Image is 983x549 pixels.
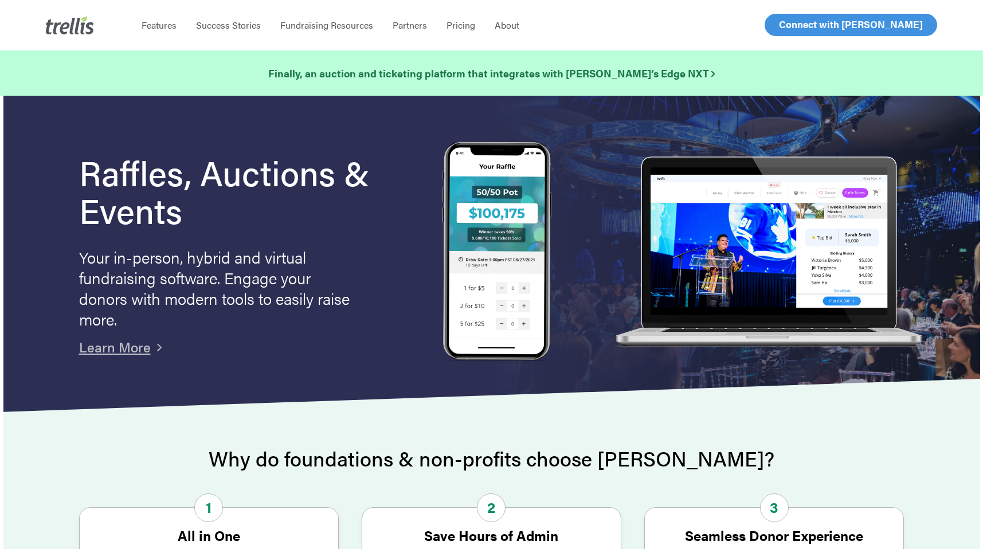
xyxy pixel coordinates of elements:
a: Fundraising Resources [271,19,383,31]
a: Learn More [79,337,151,356]
a: Pricing [437,19,485,31]
a: Features [132,19,186,31]
img: Trellis [46,16,94,34]
span: 3 [760,493,789,522]
span: 1 [194,493,223,522]
span: Partners [393,18,427,32]
a: Connect with [PERSON_NAME] [765,14,937,36]
a: About [485,19,529,31]
span: About [495,18,519,32]
span: Pricing [447,18,475,32]
h2: Why do foundations & non-profits choose [PERSON_NAME]? [79,447,904,470]
a: Success Stories [186,19,271,31]
a: Finally, an auction and ticketing platform that integrates with [PERSON_NAME]’s Edge NXT [268,65,715,81]
strong: All in One [178,526,240,545]
strong: Seamless Donor Experience [685,526,863,545]
strong: Finally, an auction and ticketing platform that integrates with [PERSON_NAME]’s Edge NXT [268,66,715,80]
h1: Raffles, Auctions & Events [79,153,404,229]
span: Features [142,18,177,32]
p: Your in-person, hybrid and virtual fundraising software. Engage your donors with modern tools to ... [79,246,354,329]
span: Connect with [PERSON_NAME] [779,17,923,31]
span: 2 [477,493,506,522]
a: Partners [383,19,437,31]
img: rafflelaptop_mac_optim.png [609,156,927,348]
img: Trellis Raffles, Auctions and Event Fundraising [442,142,551,363]
span: Success Stories [196,18,261,32]
strong: Save Hours of Admin [424,526,558,545]
span: Fundraising Resources [280,18,373,32]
